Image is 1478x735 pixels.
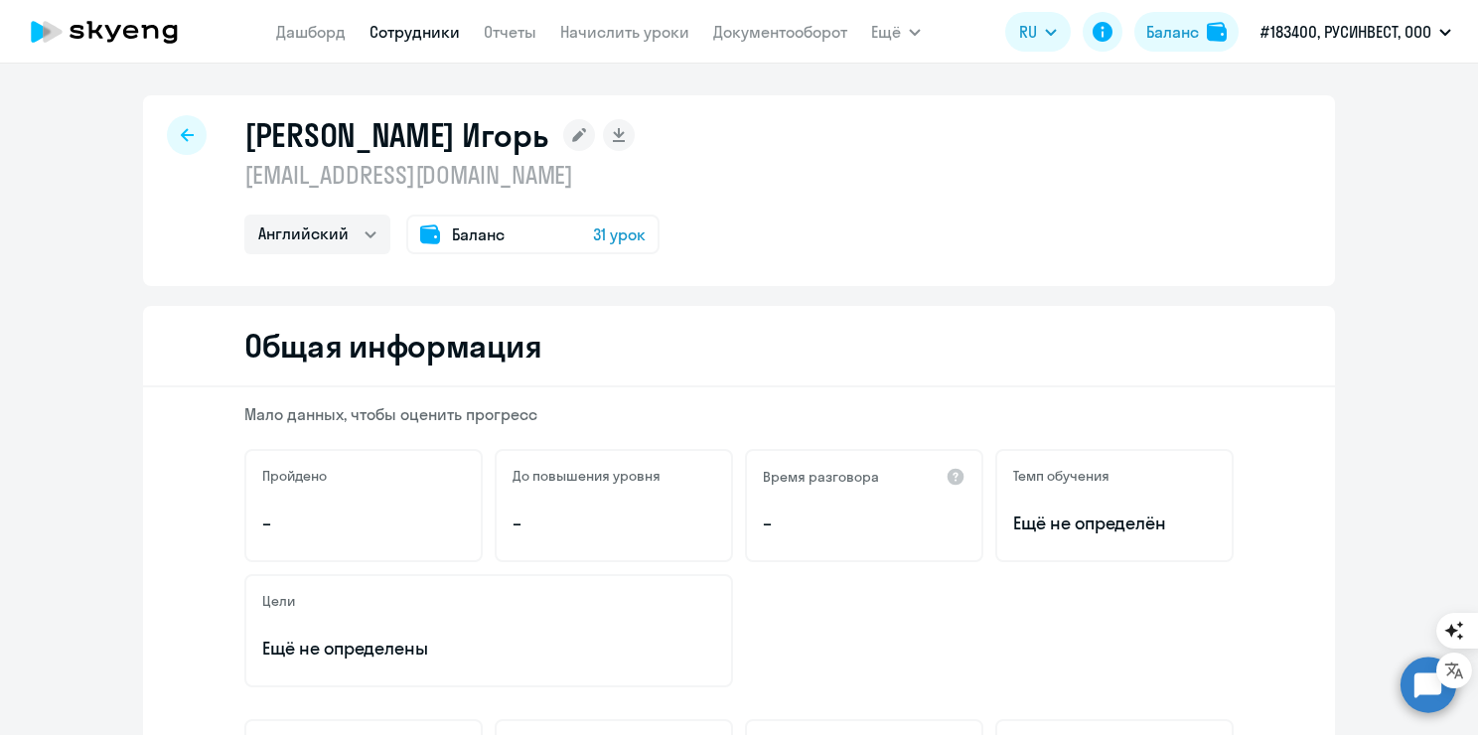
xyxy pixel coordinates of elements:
[1251,8,1461,56] button: #183400, РУСИНВЕСТ, ООО
[262,467,327,485] h5: Пройдено
[871,20,901,44] span: Ещё
[244,159,660,191] p: [EMAIL_ADDRESS][DOMAIN_NAME]
[871,12,921,52] button: Ещё
[713,22,847,42] a: Документооборот
[244,115,547,155] h1: [PERSON_NAME] Игорь
[763,468,879,486] h5: Время разговора
[1260,20,1431,44] p: #183400, РУСИНВЕСТ, ООО
[1146,20,1199,44] div: Баланс
[1134,12,1239,52] button: Балансbalance
[513,467,661,485] h5: До повышения уровня
[1013,467,1109,485] h5: Темп обучения
[262,636,715,661] p: Ещё не определены
[244,403,1234,425] p: Мало данных, чтобы оценить прогресс
[484,22,536,42] a: Отчеты
[1005,12,1071,52] button: RU
[513,511,715,536] p: –
[262,592,295,610] h5: Цели
[262,511,465,536] p: –
[244,326,541,366] h2: Общая информация
[1013,511,1216,536] span: Ещё не определён
[1207,22,1227,42] img: balance
[1019,20,1037,44] span: RU
[369,22,460,42] a: Сотрудники
[763,511,965,536] p: –
[276,22,346,42] a: Дашборд
[560,22,689,42] a: Начислить уроки
[452,222,505,246] span: Баланс
[593,222,646,246] span: 31 урок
